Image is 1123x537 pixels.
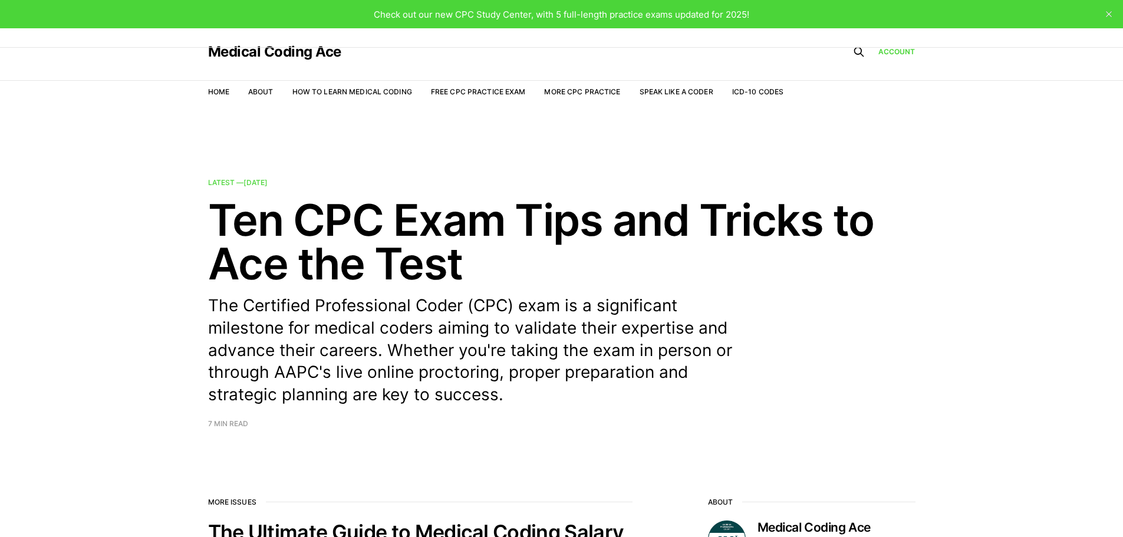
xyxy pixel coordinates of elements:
a: More CPC Practice [544,87,620,96]
a: About [248,87,274,96]
a: Home [208,87,229,96]
p: The Certified Professional Coder (CPC) exam is a significant milestone for medical coders aiming ... [208,295,750,406]
button: close [1099,5,1118,24]
a: Speak Like a Coder [640,87,713,96]
a: Medical Coding Ace [208,45,341,59]
a: How to Learn Medical Coding [292,87,412,96]
h2: More issues [208,498,633,506]
h2: About [708,498,915,506]
span: Latest — [208,178,268,187]
a: Free CPC Practice Exam [431,87,526,96]
span: Check out our new CPC Study Center, with 5 full-length practice exams updated for 2025! [374,9,749,20]
a: ICD-10 Codes [732,87,783,96]
a: Latest —[DATE] Ten CPC Exam Tips and Tricks to Ace the Test The Certified Professional Coder (CPC... [208,179,915,427]
h2: Ten CPC Exam Tips and Tricks to Ace the Test [208,198,915,285]
a: Account [878,46,915,57]
h3: Medical Coding Ace [758,520,915,535]
time: [DATE] [243,178,268,187]
span: 7 min read [208,420,248,427]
